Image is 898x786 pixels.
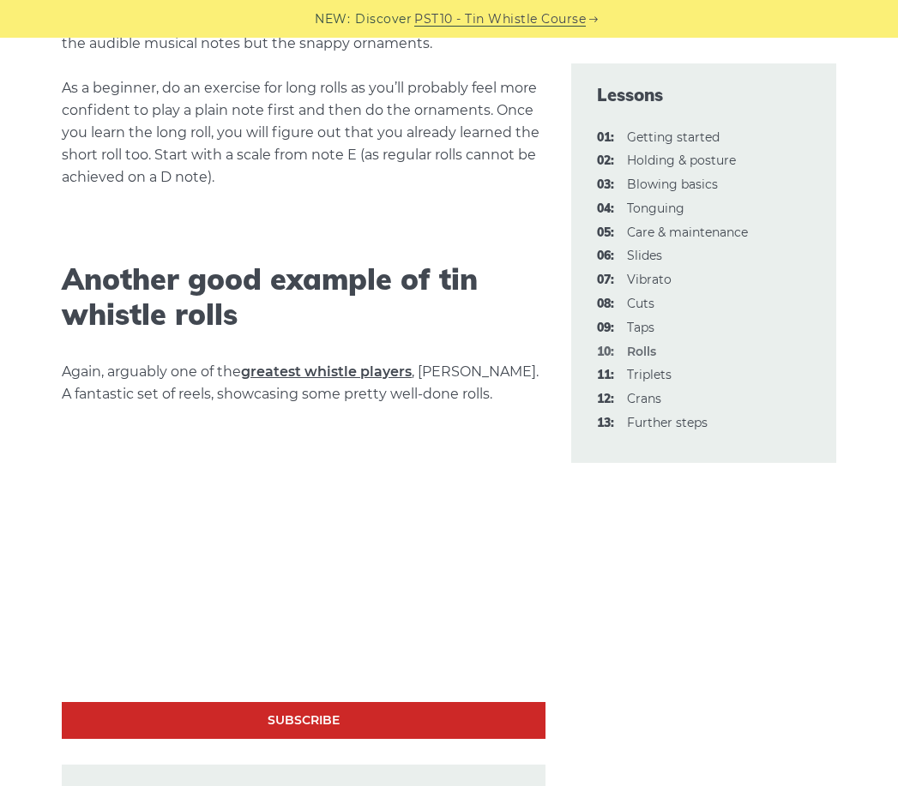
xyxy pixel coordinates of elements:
span: 09: [597,318,614,339]
a: 13:Further steps [627,415,708,430]
span: 03: [597,175,614,195]
a: 12:Crans [627,391,661,406]
a: 11:Triplets [627,367,672,382]
span: 10: [597,342,614,363]
span: 11: [597,365,614,386]
h2: Another good example of tin whistle rolls [62,262,545,333]
a: 07:Vibrato [627,272,672,287]
span: 12: [597,389,614,410]
span: 02: [597,151,614,171]
a: Subscribe [62,702,545,739]
span: 06: [597,246,614,267]
a: 09:Taps [627,320,654,335]
iframe: Brian Finnegan Road to Errogie Set [62,431,545,703]
span: Discover [355,9,412,29]
a: 08:Cuts [627,296,654,311]
span: 13: [597,413,614,434]
a: 05:Care & maintenance [627,225,748,240]
a: 01:Getting started [627,129,720,145]
span: 04: [597,199,614,219]
a: 04:Tonguing [627,201,684,216]
strong: Rolls [627,344,656,359]
span: 01: [597,128,614,148]
span: 08: [597,294,614,315]
p: Again, arguably one of the , [PERSON_NAME]. A fantastic set of reels, showcasing some pretty well... [62,361,545,405]
span: Lessons [597,83,811,107]
a: 03:Blowing basics [627,177,718,192]
span: NEW: [315,9,350,29]
a: greatest whistle players [241,363,412,380]
a: 06:Slides [627,248,662,263]
a: 02:Holding & posture [627,153,736,168]
a: PST10 - Tin Whistle Course [414,9,586,29]
span: 07: [597,270,614,291]
span: 05: [597,223,614,243]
